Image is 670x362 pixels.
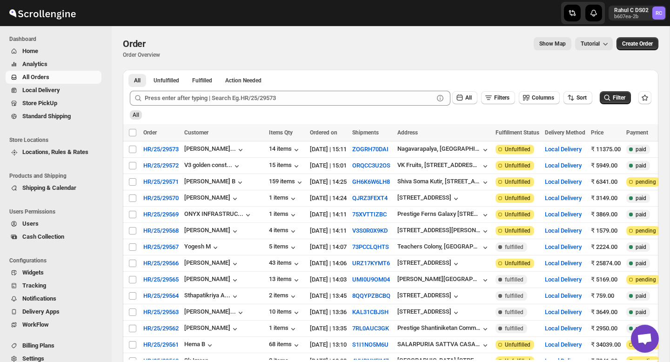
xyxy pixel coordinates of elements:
[352,162,390,169] button: ORQCC3U2OS
[269,324,298,334] button: 1 items
[545,194,582,201] button: Local Delivery
[192,77,212,84] span: Fulfilled
[631,325,659,353] div: Open chat
[184,292,230,299] div: Sthapatikriya A...
[591,275,621,284] div: ₹ 5169.00
[154,77,179,84] span: Unfulfilled
[397,341,490,350] button: SALARPURIA SATTVA CASA [PERSON_NAME], [STREET_ADDRESS]
[269,210,298,220] div: 1 items
[7,1,77,25] img: ScrollEngine
[452,91,477,104] button: All
[581,40,600,47] span: Tutorial
[397,129,418,136] span: Address
[6,146,101,159] button: Locations, Rules & Rates
[505,146,530,153] span: Unfulfilled
[591,210,621,219] div: ₹ 3869.00
[6,217,101,230] button: Users
[138,337,184,352] button: HR/25/29561
[352,243,389,250] button: 73PCCLQHTS
[505,325,523,332] span: fulfilled
[545,146,582,153] button: Local Delivery
[134,77,141,84] span: All
[6,58,101,71] button: Analytics
[352,129,379,136] span: Shipments
[505,292,523,300] span: fulfilled
[397,161,481,168] div: VK Fruits, [STREET_ADDRESS], [GEOGRAPHIC_DATA]
[397,243,481,250] div: Teachers Colony, [GEOGRAPHIC_DATA]
[143,340,179,349] span: HR/25/29561
[397,292,461,301] button: [STREET_ADDRESS]
[143,129,157,136] span: Order
[310,210,347,219] div: [DATE] | 14:11
[143,324,179,333] span: HR/25/29562
[352,341,389,348] button: S1I1NO5M6U
[481,91,515,104] button: Filters
[269,308,301,317] div: 10 items
[138,288,184,303] button: HR/25/29564
[397,178,490,187] button: Shiva Soma Kutir, [STREET_ADDRESS]
[397,292,451,299] div: [STREET_ADDRESS]
[591,340,621,349] div: ₹ 34039.00
[545,341,582,348] button: Local Delivery
[591,145,621,154] div: ₹ 11375.00
[622,40,653,47] span: Create Order
[269,341,301,350] button: 68 items
[123,51,160,59] p: Order Overview
[184,210,253,220] button: ONYX INFRASTRUC...
[636,292,646,300] span: paid
[310,324,347,333] div: [DATE] | 13:35
[505,178,530,186] span: Unfulfilled
[184,194,240,203] button: [PERSON_NAME]
[532,94,554,101] span: Columns
[591,177,621,187] div: ₹ 6341.00
[269,145,301,154] button: 14 items
[352,227,388,234] button: V3S0R0X9KD
[397,341,481,348] div: SALARPURIA SATTVA CASA [PERSON_NAME], [STREET_ADDRESS]
[636,211,646,218] span: paid
[519,91,560,104] button: Columns
[636,325,646,332] span: paid
[352,292,390,299] button: 8QQYPZBCBQ
[636,308,646,316] span: paid
[397,194,451,201] div: [STREET_ADDRESS]
[269,259,301,268] button: 43 items
[465,94,472,101] span: All
[545,243,582,250] button: Local Delivery
[269,227,298,236] div: 4 items
[143,145,179,154] span: HR/25/29573
[184,145,245,154] button: [PERSON_NAME]...
[397,324,490,334] button: Prestige Shantiniketan Commercial Complex [STREET_ADDRESS]
[397,243,490,252] button: Teachers Colony, [GEOGRAPHIC_DATA]
[494,94,509,101] span: Filters
[575,37,613,50] button: Tutorial
[505,211,530,218] span: Unfulfilled
[539,40,566,47] span: Show Map
[138,158,184,173] button: HR/25/29572
[397,161,490,171] button: VK Fruits, [STREET_ADDRESS], [GEOGRAPHIC_DATA]
[184,178,245,187] button: [PERSON_NAME] B
[6,45,101,58] button: Home
[269,161,301,171] button: 15 items
[397,227,490,236] button: [STREET_ADDRESS][PERSON_NAME]
[609,6,666,20] button: User menu
[184,145,236,152] div: [PERSON_NAME]...
[545,308,582,315] button: Local Delivery
[133,112,139,118] span: All
[6,339,101,352] button: Billing Plans
[143,259,179,268] span: HR/25/29566
[22,233,64,240] span: Cash Collection
[397,210,481,217] div: Prestige Ferns Galaxy [STREET_ADDRESS]
[22,321,49,328] span: WorkFlow
[591,259,621,268] div: ₹ 25874.00
[545,292,582,299] button: Local Delivery
[22,74,49,80] span: All Orders
[545,211,582,218] button: Local Delivery
[184,210,243,217] div: ONYX INFRASTRUC...
[636,178,656,186] span: pending
[352,194,388,201] button: QJRZ3FEXT4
